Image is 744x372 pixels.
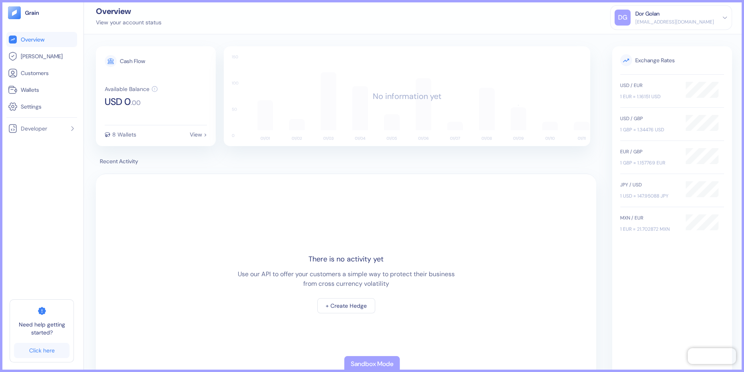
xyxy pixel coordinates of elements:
[317,298,375,313] button: + Create Hedge
[131,100,141,106] span: . 00
[8,51,76,61] a: [PERSON_NAME]
[21,52,63,60] span: [PERSON_NAME]
[620,214,678,222] div: MXN / EUR
[96,157,596,166] span: Recent Activity
[620,159,678,166] div: 1 GBP = 1.157769 EUR
[120,58,145,64] div: Cash Flow
[21,69,49,77] span: Customers
[112,132,136,137] div: 8 Wallets
[635,10,660,18] div: Dor Golan
[635,18,714,26] div: [EMAIL_ADDRESS][DOMAIN_NAME]
[236,269,456,289] div: Use our API to offer your customers a simple way to protect their business from cross currency vo...
[620,148,678,155] div: EUR / GBP
[14,321,70,336] span: Need help getting started?
[96,18,161,27] div: View your account status
[21,103,42,111] span: Settings
[620,126,678,133] div: 1 GBP = 1.34476 USD
[351,359,394,369] div: Sandbox Mode
[190,132,207,137] div: View >
[373,90,442,102] div: No information yet
[21,125,47,133] span: Developer
[620,181,678,188] div: JPY / USD
[29,348,55,353] div: Click here
[620,226,678,233] div: 1 EUR = 21.702872 MXN
[620,93,678,100] div: 1 EUR = 1.16151 USD
[615,10,631,26] div: DG
[8,6,21,19] img: logo-tablet-V2.svg
[105,86,149,92] div: Available Balance
[105,86,158,92] button: Available Balance
[8,85,76,95] a: Wallets
[620,192,678,200] div: 1 USD = 147.95088 JPY
[620,115,678,122] div: USD / GBP
[688,348,736,364] iframe: Chatra live chat
[620,82,678,89] div: USD / EUR
[14,343,70,358] a: Click here
[21,86,39,94] span: Wallets
[96,7,161,15] div: Overview
[25,10,40,16] img: logo
[105,97,131,107] span: USD 0
[8,102,76,111] a: Settings
[21,36,44,44] span: Overview
[620,54,724,66] span: Exchange Rates
[8,35,76,44] a: Overview
[8,68,76,78] a: Customers
[326,303,367,309] div: + Create Hedge
[308,254,384,265] div: There is no activity yet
